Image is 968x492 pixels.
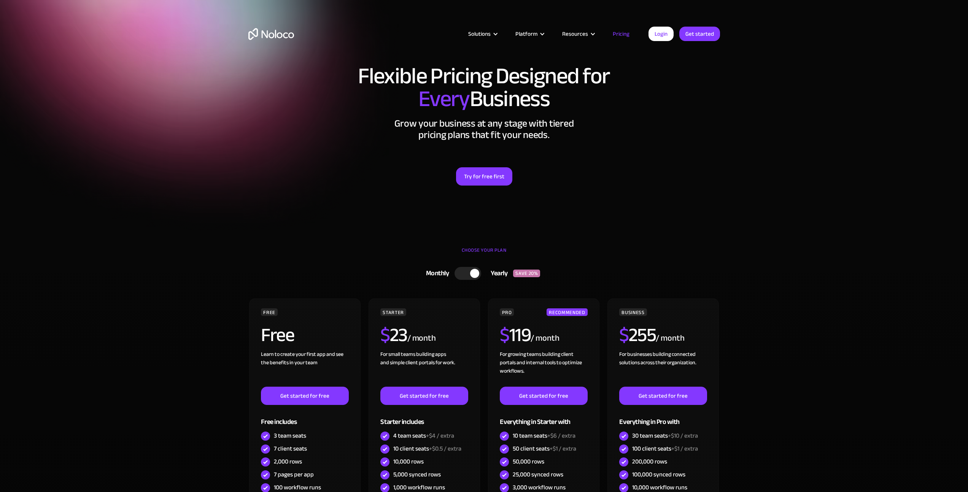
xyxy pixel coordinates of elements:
[550,443,576,454] span: +$1 / extra
[407,332,436,344] div: / month
[506,29,553,39] div: Platform
[274,432,306,440] div: 3 team seats
[380,405,468,430] div: Starter includes
[619,317,629,353] span: $
[553,29,603,39] div: Resources
[513,270,540,277] div: SAVE 20%
[380,387,468,405] a: Get started for free
[513,444,576,453] div: 50 client seats
[261,387,348,405] a: Get started for free
[274,457,302,466] div: 2,000 rows
[513,483,566,492] div: 3,000 workflow runs
[261,325,294,344] h2: Free
[261,308,278,316] div: FREE
[500,387,587,405] a: Get started for free
[671,443,698,454] span: +$1 / extra
[393,444,461,453] div: 10 client seats
[248,244,720,263] div: CHOOSE YOUR PLAN
[426,430,454,441] span: +$4 / extra
[380,350,468,387] div: For small teams building apps and simple client portals for work. ‍
[515,29,537,39] div: Platform
[380,308,406,316] div: STARTER
[562,29,588,39] div: Resources
[632,432,698,440] div: 30 team seats
[393,432,454,440] div: 4 team seats
[668,430,698,441] span: +$10 / extra
[632,444,698,453] div: 100 client seats
[547,430,575,441] span: +$6 / extra
[632,470,685,479] div: 100,000 synced rows
[656,332,684,344] div: / month
[619,325,656,344] h2: 255
[248,28,294,40] a: home
[500,350,587,387] div: For growing teams building client portals and internal tools to optimize workflows.
[649,27,674,41] a: Login
[632,457,667,466] div: 200,000 rows
[248,65,720,110] h1: Flexible Pricing Designed for Business
[619,308,647,316] div: BUSINESS
[393,470,441,479] div: 5,000 synced rows
[274,470,314,479] div: 7 pages per app
[679,27,720,41] a: Get started
[619,405,707,430] div: Everything in Pro with
[531,332,559,344] div: / month
[481,268,513,279] div: Yearly
[418,78,470,120] span: Every
[632,483,687,492] div: 10,000 workflow runs
[380,325,407,344] h2: 23
[500,405,587,430] div: Everything in Starter with
[274,444,307,453] div: 7 client seats
[619,387,707,405] a: Get started for free
[459,29,506,39] div: Solutions
[500,308,514,316] div: PRO
[500,317,509,353] span: $
[513,432,575,440] div: 10 team seats
[380,317,390,353] span: $
[603,29,639,39] a: Pricing
[513,457,544,466] div: 50,000 rows
[500,325,531,344] h2: 119
[456,167,512,186] a: Try for free first
[261,405,348,430] div: Free includes
[248,118,720,141] h2: Grow your business at any stage with tiered pricing plans that fit your needs.
[393,457,424,466] div: 10,000 rows
[429,443,461,454] span: +$0.5 / extra
[416,268,455,279] div: Monthly
[393,483,445,492] div: 1,000 workflow runs
[513,470,563,479] div: 25,000 synced rows
[468,29,491,39] div: Solutions
[547,308,587,316] div: RECOMMENDED
[261,350,348,387] div: Learn to create your first app and see the benefits in your team ‍
[619,350,707,387] div: For businesses building connected solutions across their organization. ‍
[274,483,321,492] div: 100 workflow runs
